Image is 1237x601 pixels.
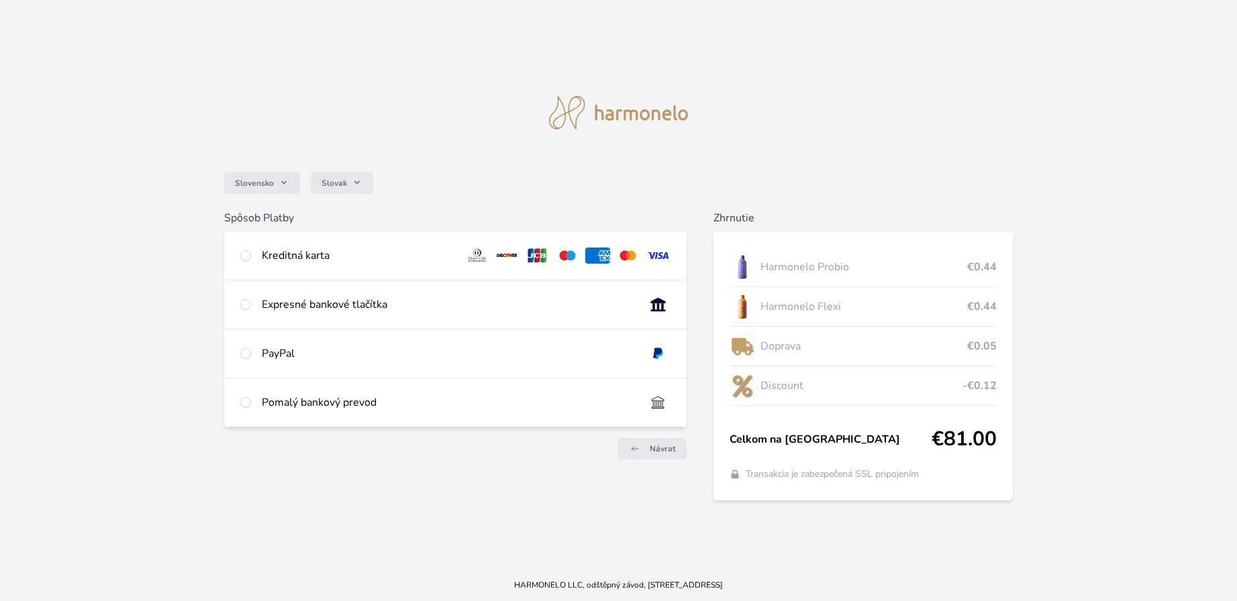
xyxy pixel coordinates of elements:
img: discover.svg [495,248,519,264]
span: €0.44 [967,298,997,315]
img: CLEAN_PROBIO_se_stinem_x-lo.jpg [730,250,755,284]
img: delivery-lo.png [730,329,755,363]
span: Slovensko [235,178,274,188]
span: -€0.12 [962,378,997,394]
div: Pomalý bankový prevod [262,394,635,411]
h6: Spôsob Platby [224,210,687,226]
div: PayPal [262,345,635,362]
img: diners.svg [465,248,490,264]
img: onlineBanking_SK.svg [646,296,671,313]
span: Doprava [760,338,967,354]
img: bankTransfer_IBAN.svg [646,394,671,411]
img: CLEAN_FLEXI_se_stinem_x-hi_(1)-lo.jpg [730,290,755,323]
div: Kreditná karta [262,248,454,264]
span: Celkom na [GEOGRAPHIC_DATA] [730,431,932,447]
img: maestro.svg [555,248,580,264]
img: mc.svg [615,248,640,264]
span: Transakcia je zabezpečená SSL pripojením [746,468,919,481]
button: Slovensko [224,172,300,194]
h6: Zhrnutie [713,210,1013,226]
img: discount-lo.png [730,369,755,402]
span: Slovak [321,178,347,188]
img: logo.svg [549,96,689,129]
img: amex.svg [585,248,610,264]
a: Návrat [617,438,687,459]
span: €0.05 [967,338,997,354]
span: Návrat [650,443,676,454]
img: visa.svg [646,248,671,264]
span: Discount [760,378,962,394]
div: Expresné bankové tlačítka [262,296,635,313]
img: jcb.svg [525,248,550,264]
button: Slovak [311,172,373,194]
span: €0.44 [967,259,997,275]
img: paypal.svg [646,345,671,362]
span: Harmonelo Probio [760,259,967,275]
span: Harmonelo Flexi [760,298,967,315]
span: €81.00 [932,427,997,451]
